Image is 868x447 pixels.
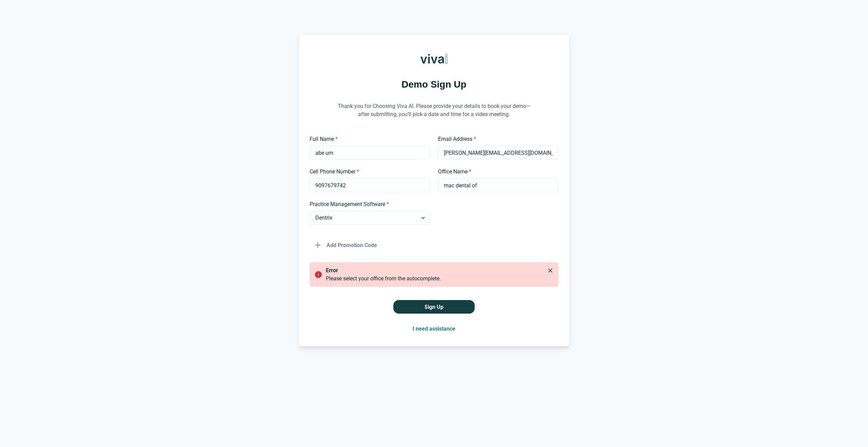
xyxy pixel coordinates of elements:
[420,45,448,72] img: Viva AI Logo
[310,135,426,143] label: Full Name
[326,275,553,283] div: Please select your office from the autocomplete.
[545,265,556,276] button: Close
[310,238,382,252] button: Add Promotion Code
[438,179,558,192] input: Type your office name and address
[310,200,426,208] label: Practice Management Software
[393,300,475,314] button: Sign Up
[332,94,536,127] p: Thank you for Choosing Viva AI. Please provide your details to book your demo—after submitting, y...
[326,266,550,275] p: error
[438,135,554,143] label: Email Address
[407,322,461,335] button: I need assistance
[310,168,426,176] label: Cell Phone Number
[310,78,558,91] h1: Demo Sign Up
[438,168,554,176] label: Office Name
